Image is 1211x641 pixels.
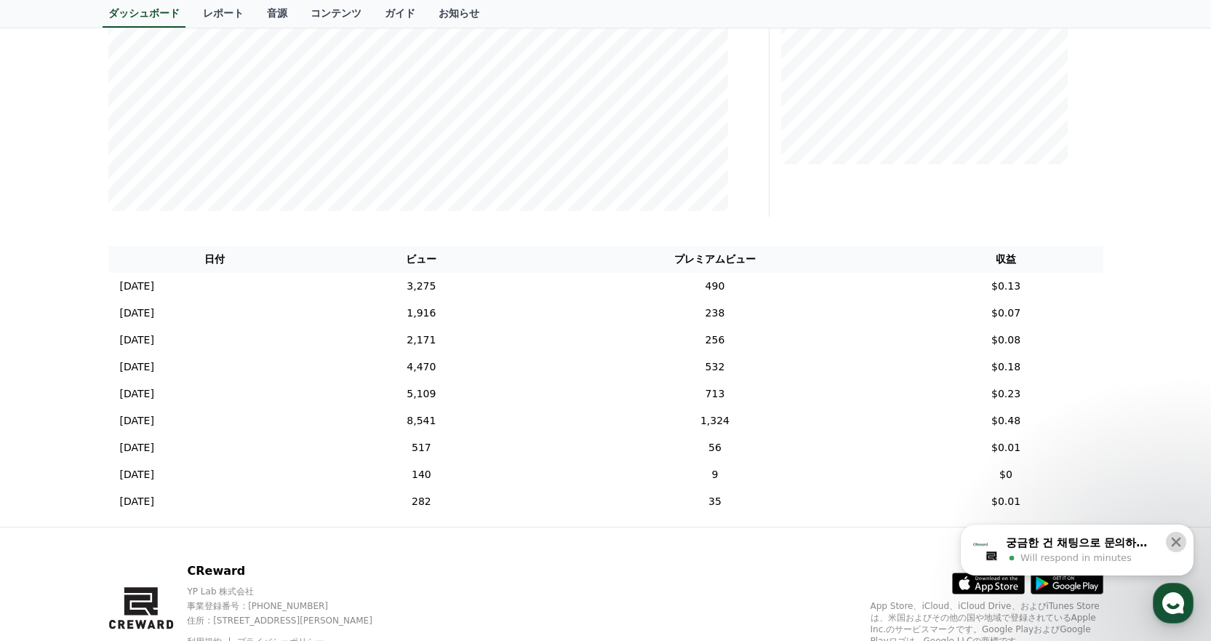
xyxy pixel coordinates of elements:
th: 日付 [108,246,322,273]
td: 238 [521,300,908,327]
span: Home [37,483,63,495]
td: 56 [521,434,908,461]
p: [DATE] [120,359,154,375]
td: 9 [521,461,908,488]
p: [DATE] [120,413,154,429]
p: [DATE] [120,279,154,294]
p: [DATE] [120,494,154,509]
span: Messages [121,484,164,495]
span: Settings [215,483,251,495]
td: $0.48 [909,407,1103,434]
p: [DATE] [120,386,154,402]
td: $0.01 [909,434,1103,461]
td: 8,541 [321,407,521,434]
td: 713 [521,381,908,407]
p: YP Lab 株式会社 [187,586,397,597]
td: 4,470 [321,354,521,381]
td: 532 [521,354,908,381]
td: $0.08 [909,327,1103,354]
td: 5,109 [321,381,521,407]
p: 住所 : [STREET_ADDRESS][PERSON_NAME] [187,615,397,626]
a: Home [4,461,96,498]
td: 2,171 [321,327,521,354]
a: Settings [188,461,279,498]
th: プレミアムビュー [521,246,908,273]
td: 282 [321,488,521,515]
p: 事業登録番号 : [PHONE_NUMBER] [187,600,397,612]
td: 140 [321,461,521,488]
td: $0.07 [909,300,1103,327]
p: CReward [187,562,397,580]
td: 1,324 [521,407,908,434]
p: [DATE] [120,306,154,321]
p: [DATE] [120,440,154,455]
td: 490 [521,273,908,300]
td: 256 [521,327,908,354]
p: [DATE] [120,467,154,482]
td: $0.18 [909,354,1103,381]
td: 517 [321,434,521,461]
td: $0.01 [909,488,1103,515]
td: 1,916 [321,300,521,327]
th: 収益 [909,246,1103,273]
td: 3,275 [321,273,521,300]
th: ビュー [321,246,521,273]
td: 35 [521,488,908,515]
p: [DATE] [120,333,154,348]
td: $0.13 [909,273,1103,300]
td: $0 [909,461,1103,488]
a: Messages [96,461,188,498]
td: $0.23 [909,381,1103,407]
